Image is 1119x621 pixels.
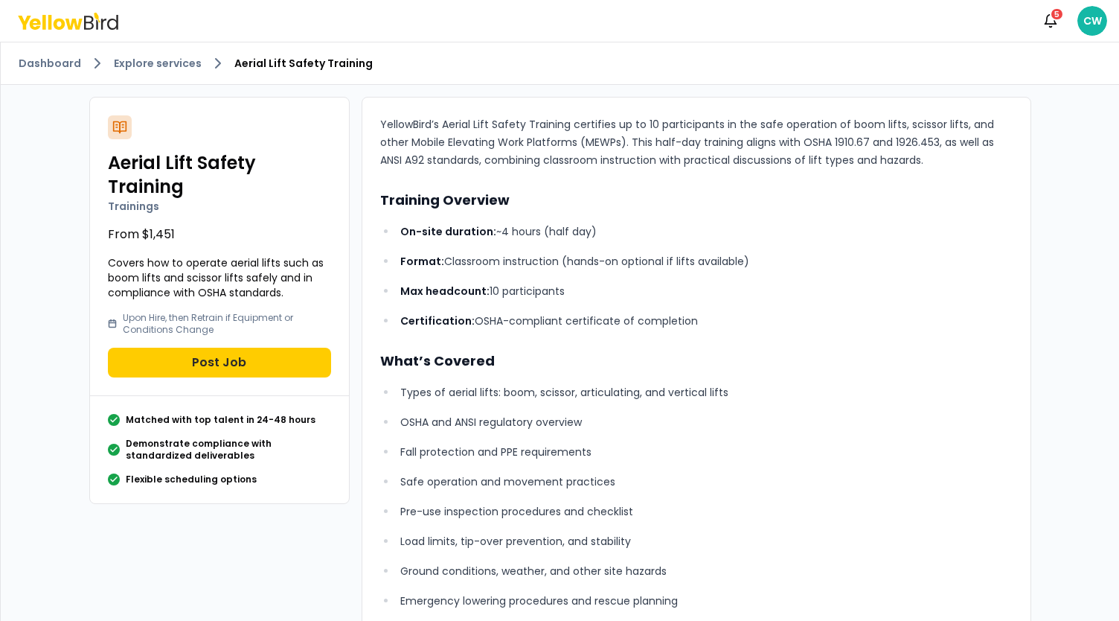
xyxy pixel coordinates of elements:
[400,252,1012,270] p: Classroom instruction (hands-on optional if lifts available)
[108,226,331,243] p: From $1,451
[400,223,1012,241] p: ~4 hours (half day)
[1036,6,1065,36] button: 5
[108,255,331,300] p: Covers how to operate aerial lifts such as boom lifts and scissor lifts safely and in compliance ...
[123,312,330,336] p: Upon Hire, then Retrain if Equipment or Conditions Change
[400,313,475,328] strong: Certification:
[400,282,1012,300] p: 10 participants
[400,413,1012,431] p: OSHA and ANSI regulatory overview
[400,224,496,239] strong: On-site duration:
[234,56,373,71] span: Aerial Lift Safety Training
[1077,6,1107,36] span: CW
[400,254,444,269] strong: Format:
[126,474,257,485] p: Flexible scheduling options
[380,115,1013,169] p: YellowBird’s Aerial Lift Safety Training certifies up to 10 participants in the safe operation of...
[400,383,1012,401] p: Types of aerial lifts: boom, scissor, articulating, and vertical lifts
[19,54,1101,72] nav: breadcrumb
[400,312,1012,330] p: OSHA-compliant certificate of completion
[1050,7,1064,21] div: 5
[400,284,490,299] strong: Max headcount:
[126,414,315,426] p: Matched with top talent in 24-48 hours
[108,348,331,378] button: Post Job
[400,503,1012,520] p: Pre-use inspection procedures and checklist
[400,562,1012,580] p: Ground conditions, weather, and other site hazards
[380,351,495,370] strong: What’s Covered
[126,438,331,462] p: Demonstrate compliance with standardized deliverables
[400,443,1012,461] p: Fall protection and PPE requirements
[108,199,331,214] p: Trainings
[400,473,1012,491] p: Safe operation and movement practices
[400,532,1012,550] p: Load limits, tip-over prevention, and stability
[19,56,81,71] a: Dashboard
[108,151,331,199] h2: Aerial Lift Safety Training
[114,56,202,71] a: Explore services
[380,191,510,209] strong: Training Overview
[400,592,1012,610] p: Emergency lowering procedures and rescue planning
